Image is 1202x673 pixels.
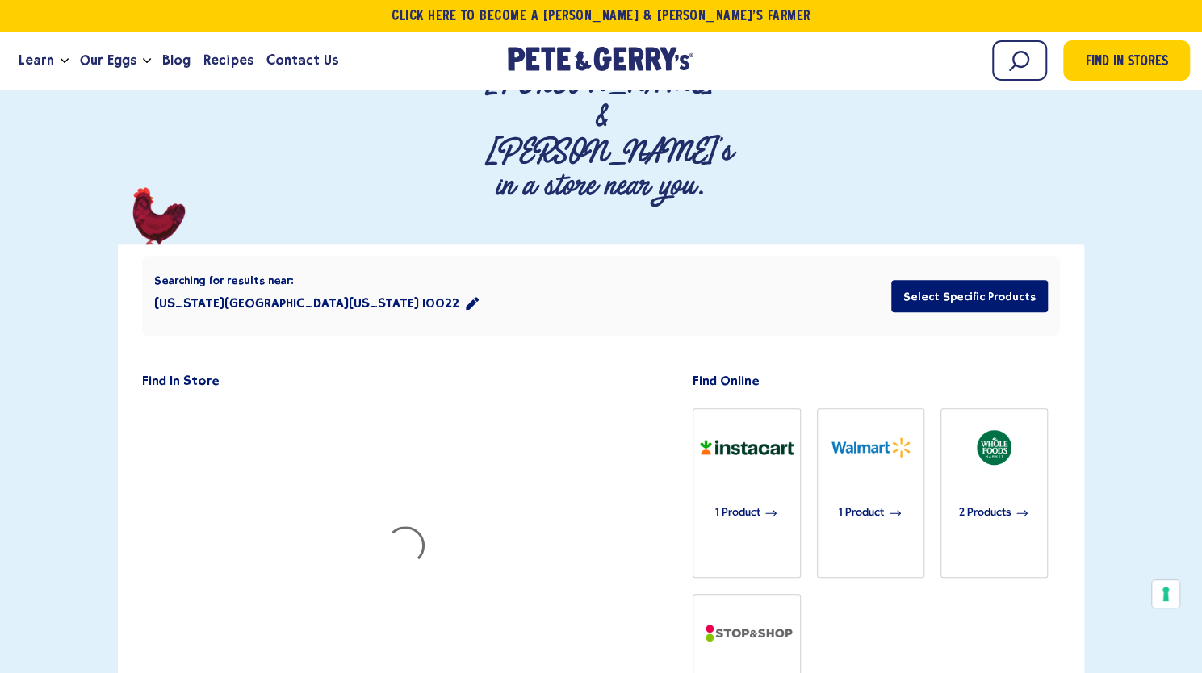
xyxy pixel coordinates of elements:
[1152,580,1179,608] button: Your consent preferences for tracking technologies
[1085,52,1167,73] span: Find in Stores
[73,39,143,82] a: Our Eggs
[260,39,345,82] a: Contact Us
[143,58,151,64] button: Open the dropdown menu for Our Eggs
[80,50,136,70] span: Our Eggs
[61,58,69,64] button: Open the dropdown menu for Learn
[12,39,61,82] a: Learn
[203,50,253,70] span: Recipes
[992,40,1047,81] input: Search
[19,50,54,70] span: Learn
[162,50,191,70] span: Blog
[484,29,717,203] p: Find [PERSON_NAME] & [PERSON_NAME]'s in a store near you.
[1063,40,1190,81] a: Find in Stores
[266,50,338,70] span: Contact Us
[156,39,197,82] a: Blog
[197,39,259,82] a: Recipes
